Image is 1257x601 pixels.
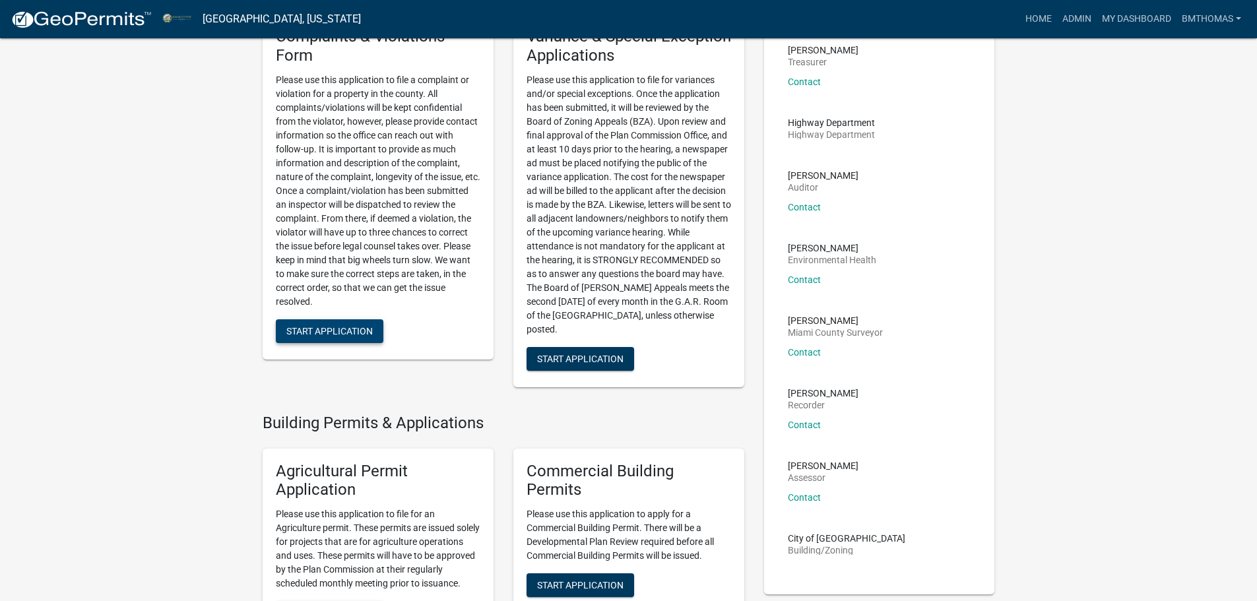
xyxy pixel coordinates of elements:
[788,243,876,253] p: [PERSON_NAME]
[276,462,480,500] h5: Agricultural Permit Application
[788,420,821,430] a: Contact
[788,255,876,265] p: Environmental Health
[276,319,383,343] button: Start Application
[788,202,821,212] a: Contact
[788,118,875,127] p: Highway Department
[788,492,821,503] a: Contact
[788,274,821,285] a: Contact
[788,473,858,482] p: Assessor
[263,414,744,433] h4: Building Permits & Applications
[203,8,361,30] a: [GEOGRAPHIC_DATA], [US_STATE]
[788,534,905,543] p: City of [GEOGRAPHIC_DATA]
[162,10,192,28] img: Miami County, Indiana
[788,57,858,67] p: Treasurer
[788,400,858,410] p: Recorder
[788,316,883,325] p: [PERSON_NAME]
[276,507,480,590] p: Please use this application to file for an Agriculture permit. These permits are issued solely fo...
[527,462,731,500] h5: Commercial Building Permits
[537,580,624,590] span: Start Application
[788,171,858,180] p: [PERSON_NAME]
[788,130,875,139] p: Highway Department
[537,353,624,364] span: Start Application
[527,73,731,336] p: Please use this application to file for variances and/or special exceptions. Once the application...
[527,347,634,371] button: Start Application
[788,347,821,358] a: Contact
[286,325,373,336] span: Start Application
[1020,7,1057,32] a: Home
[276,73,480,309] p: Please use this application to file a complaint or violation for a property in the county. All co...
[788,461,858,470] p: [PERSON_NAME]
[527,27,731,65] h5: Variance & Special Exception Applications
[788,183,858,192] p: Auditor
[276,27,480,65] h5: Complaints & Violations Form
[1176,7,1246,32] a: bmthomas
[788,389,858,398] p: [PERSON_NAME]
[788,77,821,87] a: Contact
[788,328,883,337] p: Miami County Surveyor
[527,507,731,563] p: Please use this application to apply for a Commercial Building Permit. There will be a Developmen...
[788,46,858,55] p: [PERSON_NAME]
[527,573,634,597] button: Start Application
[1057,7,1097,32] a: Admin
[1097,7,1176,32] a: My Dashboard
[788,546,905,555] p: Building/Zoning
